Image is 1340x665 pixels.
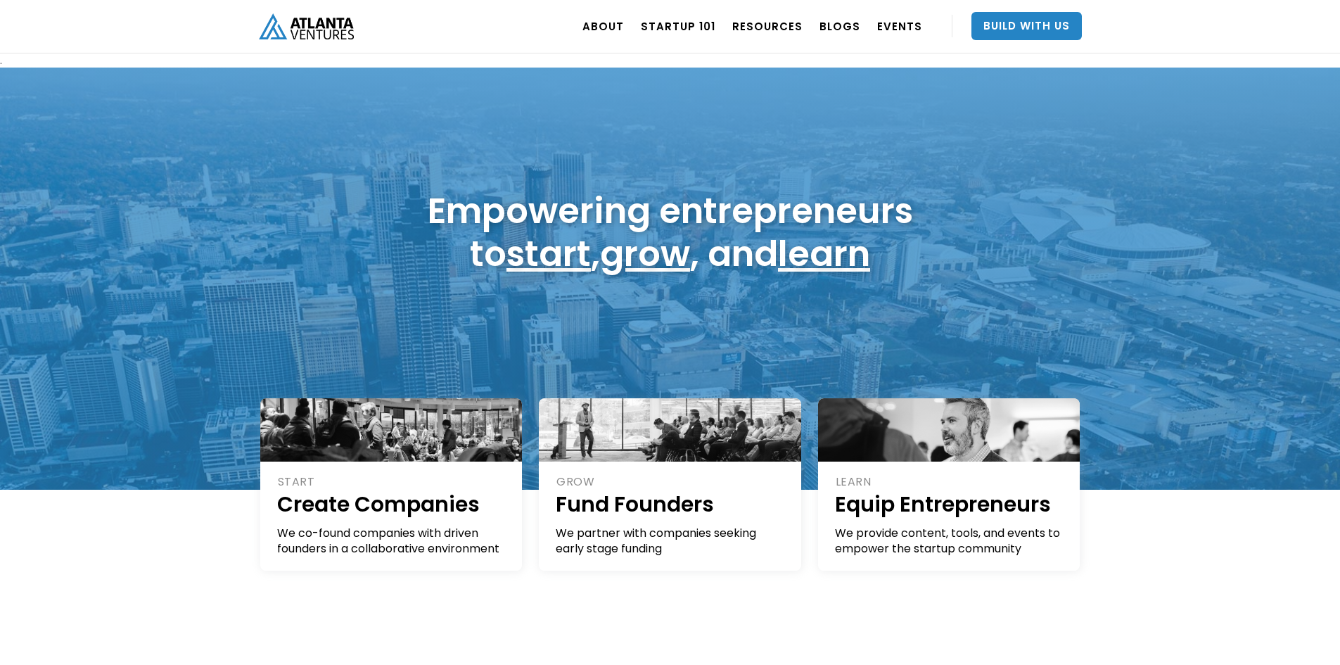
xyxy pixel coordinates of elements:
[278,474,507,490] div: START
[835,526,1065,557] div: We provide content, tools, and events to empower the startup community
[556,474,786,490] div: GROW
[778,229,870,279] a: learn
[818,398,1080,571] a: LEARNEquip EntrepreneursWe provide content, tools, and events to empower the startup community
[428,189,913,275] h1: Empowering entrepreneurs to , , and
[556,526,786,557] div: We partner with companies seeking early stage funding
[836,474,1065,490] div: LEARN
[539,398,801,571] a: GROWFund FoundersWe partner with companies seeking early stage funding
[556,490,786,519] h1: Fund Founders
[835,490,1065,519] h1: Equip Entrepreneurs
[506,229,591,279] a: start
[277,526,507,557] div: We co-found companies with driven founders in a collaborative environment
[600,229,690,279] a: grow
[277,490,507,519] h1: Create Companies
[260,398,523,571] a: STARTCreate CompaniesWe co-found companies with driven founders in a collaborative environment
[641,6,715,46] a: Startup 101
[877,6,922,46] a: EVENTS
[971,12,1082,40] a: Build With Us
[582,6,624,46] a: ABOUT
[819,6,860,46] a: BLOGS
[732,6,803,46] a: RESOURCES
